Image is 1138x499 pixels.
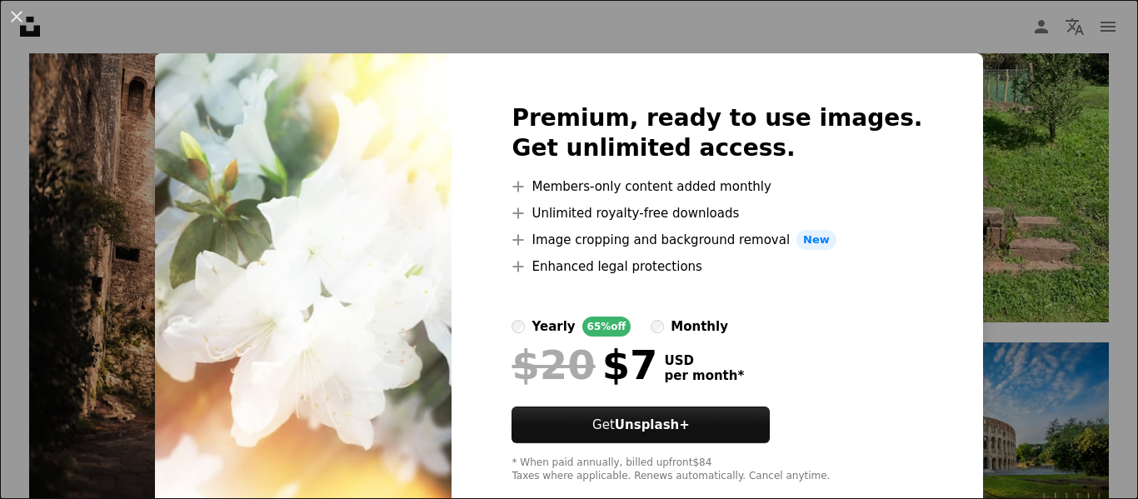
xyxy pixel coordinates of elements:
[512,230,922,250] li: Image cropping and background removal
[532,317,575,337] div: yearly
[512,257,922,277] li: Enhanced legal protections
[512,343,657,387] div: $7
[796,230,836,250] span: New
[512,407,770,443] button: GetUnsplash+
[664,353,744,368] span: USD
[512,203,922,223] li: Unlimited royalty-free downloads
[512,343,595,387] span: $20
[651,320,664,333] input: monthly
[671,317,728,337] div: monthly
[512,103,922,163] h2: Premium, ready to use images. Get unlimited access.
[664,368,744,383] span: per month *
[512,177,922,197] li: Members-only content added monthly
[512,320,525,333] input: yearly65%off
[615,417,690,432] strong: Unsplash+
[512,457,922,483] div: * When paid annually, billed upfront $84 Taxes where applicable. Renews automatically. Cancel any...
[582,317,631,337] div: 65% off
